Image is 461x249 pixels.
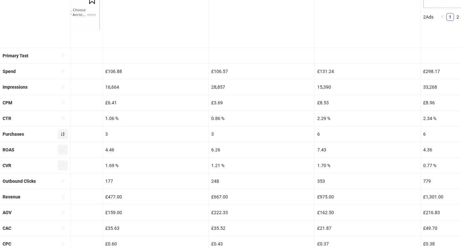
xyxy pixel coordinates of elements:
[3,53,28,58] b: Primary Text
[61,116,65,120] span: sort-ascending
[61,163,65,168] span: sort-ascending
[3,163,11,168] b: CVR
[3,147,14,152] b: ROAS
[61,242,65,246] span: sort-ascending
[209,221,314,236] div: £35.52
[61,132,65,136] span: sort-ascending
[315,79,420,95] div: 15,390
[103,95,208,110] div: £6.41
[103,205,208,220] div: £159.00
[209,189,314,205] div: £667.00
[315,221,420,236] div: £21.87
[3,116,11,121] b: CTR
[315,111,420,126] div: 2.29 %
[315,95,420,110] div: £8.53
[3,132,24,137] b: Purchases
[103,189,208,205] div: £477.00
[209,142,314,157] div: 6.26
[61,100,65,105] span: sort-ascending
[103,142,208,157] div: 4.46
[61,53,65,58] span: sort-ascending
[3,100,12,105] b: CPM
[209,158,314,173] div: 1.21 %
[3,84,28,90] b: Impressions
[315,142,420,157] div: 7.43
[103,173,208,189] div: 177
[103,111,208,126] div: 1.06 %
[209,111,314,126] div: 0.86 %
[103,126,208,142] div: 3
[209,64,314,79] div: £106.57
[315,173,420,189] div: 353
[61,179,65,183] span: sort-ascending
[3,241,11,246] b: CPC
[3,194,20,199] b: Revenue
[103,79,208,95] div: 16,664
[61,210,65,215] span: sort-ascending
[61,69,65,73] span: sort-ascending
[447,13,454,20] a: 1
[315,158,420,173] div: 1.70 %
[103,221,208,236] div: £35.63
[423,14,433,20] span: 2 Ads
[315,189,420,205] div: £975.00
[3,69,16,74] b: Spend
[3,179,36,184] b: Outbound Clicks
[315,126,420,142] div: 6
[61,226,65,230] span: sort-ascending
[315,205,420,220] div: £162.50
[61,195,65,199] span: sort-ascending
[209,126,314,142] div: 3
[209,95,314,110] div: £3.69
[61,148,65,152] span: sort-ascending
[209,205,314,220] div: £222.33
[446,13,454,21] li: 1
[3,210,12,215] b: AOV
[439,13,446,21] li: Previous Page
[209,173,314,189] div: 248
[439,13,446,21] button: left
[61,84,65,89] span: sort-ascending
[3,226,11,231] b: CAC
[103,158,208,173] div: 1.69 %
[315,64,420,79] div: £131.24
[441,15,444,19] span: left
[103,64,208,79] div: £106.88
[209,79,314,95] div: 28,857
